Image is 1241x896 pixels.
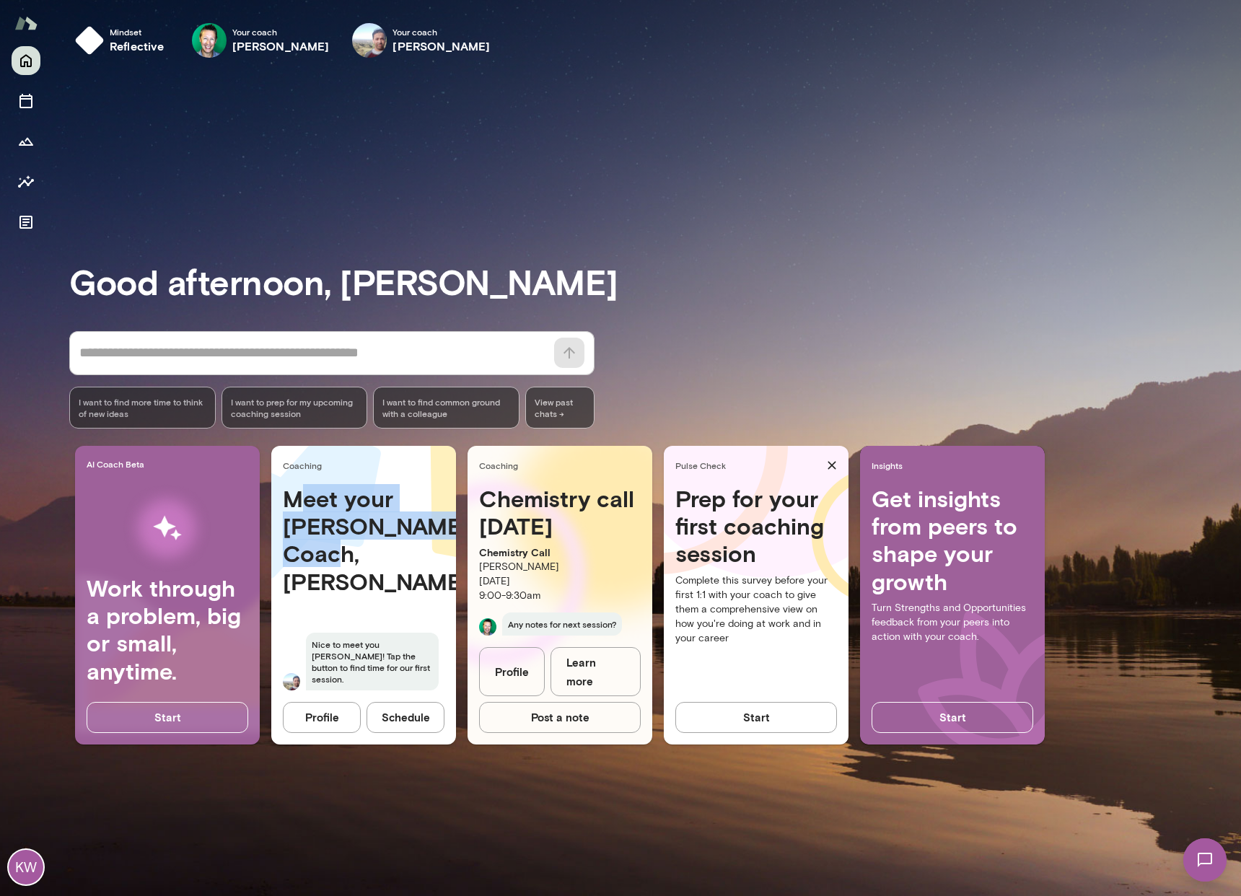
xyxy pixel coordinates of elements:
button: Schedule [367,702,444,732]
span: Pulse Check [675,460,821,471]
button: Profile [283,702,361,732]
div: Vipin HegdeYour coach[PERSON_NAME] [342,17,500,63]
button: Start [87,702,248,732]
img: Vipin Hegde [352,23,387,58]
button: Sessions [12,87,40,115]
img: Vipin Hegde Hegde [283,673,300,690]
div: Brian LawrenceYour coach[PERSON_NAME] [182,17,340,63]
p: 9:00 - 9:30am [479,589,641,603]
p: Chemistry Call [479,545,641,560]
span: Insights [872,460,1039,471]
p: Turn Strengths and Opportunities feedback from your peers into action with your coach. [872,601,1033,644]
h3: Good afternoon, [PERSON_NAME] [69,261,1241,302]
img: Mento [14,9,38,37]
span: Coaching [283,460,450,471]
img: Brian [479,618,496,636]
h4: Chemistry call [DATE] [479,485,641,540]
h4: Work through a problem, big or small, anytime. [87,574,248,685]
span: AI Coach Beta [87,458,254,470]
span: Mindset [110,26,165,38]
span: I want to prep for my upcoming coaching session [231,396,359,419]
span: I want to find common ground with a colleague [382,396,510,419]
button: Home [12,46,40,75]
span: Any notes for next session? [502,612,622,636]
img: Brian Lawrence [192,23,227,58]
h4: Prep for your first coaching session [675,485,837,568]
button: Start [872,702,1033,732]
span: Nice to meet you [PERSON_NAME]! Tap the button to find time for our first session. [306,633,439,690]
button: Mindsetreflective [69,17,176,63]
p: Complete this survey before your first 1:1 with your coach to give them a comprehensive view on h... [675,574,837,646]
h6: [PERSON_NAME] [232,38,330,55]
h6: [PERSON_NAME] [393,38,490,55]
span: Coaching [479,460,646,471]
img: AI Workflows [103,483,232,574]
p: [DATE] [479,574,641,589]
a: Learn more [551,647,641,697]
a: Profile [479,647,545,697]
span: I want to find more time to think of new ideas [79,396,206,419]
p: [PERSON_NAME] [479,560,641,574]
h6: reflective [110,38,165,55]
div: I want to find common ground with a colleague [373,387,519,429]
span: Your coach [393,26,490,38]
div: KW [9,850,43,884]
div: I want to prep for my upcoming coaching session [222,387,368,429]
div: I want to find more time to think of new ideas [69,387,216,429]
span: Your coach [232,26,330,38]
span: View past chats -> [525,387,595,429]
button: Start [675,702,837,732]
button: Post a note [479,702,641,732]
button: Growth Plan [12,127,40,156]
button: Insights [12,167,40,196]
h4: Get insights from peers to shape your growth [872,485,1033,596]
img: mindset [75,26,104,55]
button: Documents [12,208,40,237]
h4: Meet your [PERSON_NAME] Coach, [PERSON_NAME] [283,485,444,596]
